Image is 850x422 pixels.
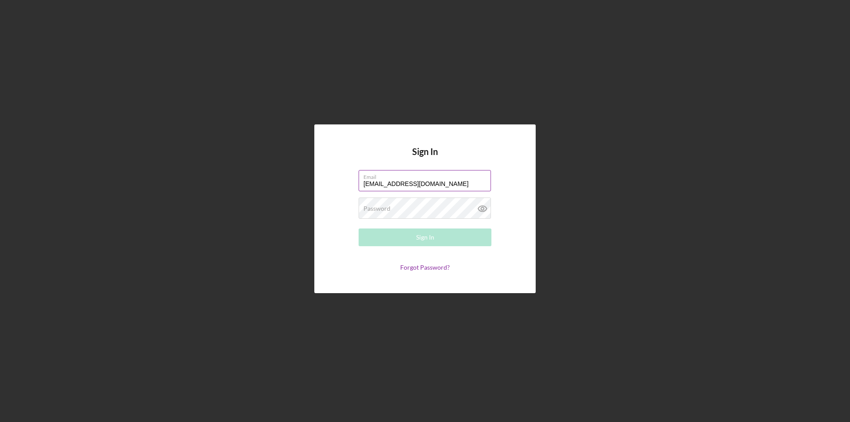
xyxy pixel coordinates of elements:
button: Sign In [359,228,491,246]
label: Password [363,205,390,212]
h4: Sign In [412,147,438,170]
a: Forgot Password? [400,263,450,271]
label: Email [363,170,491,180]
div: Sign In [416,228,434,246]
